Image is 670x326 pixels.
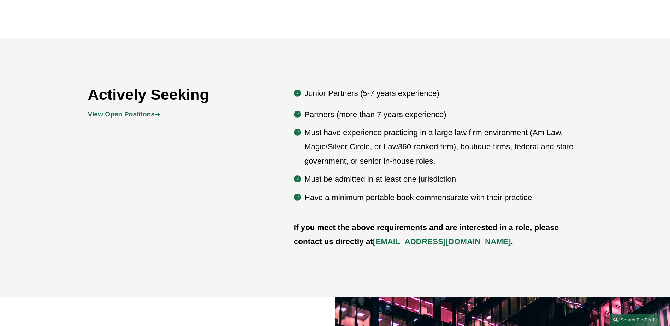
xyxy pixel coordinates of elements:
[88,110,160,118] span: ➔
[88,110,155,118] strong: View Open Positions
[304,191,582,205] p: Have a minimum portable book commensurate with their practice
[294,223,561,246] strong: If you meet the above requirements and are interested in a role, please contact us directly at
[304,108,582,122] p: Partners (more than 7 years experience)
[304,86,582,101] p: Junior Partners (5-7 years experience)
[88,110,160,118] a: View Open Positions➔
[304,172,582,186] p: Must be admitted in at least one jurisdiction
[88,85,253,104] h2: Actively Seeking
[511,237,513,246] strong: .
[609,314,659,326] a: Search this site
[304,126,582,168] p: Must have experience practicing in a large law firm environment (Am Law, Magic/Silver Circle, or ...
[373,237,511,246] a: [EMAIL_ADDRESS][DOMAIN_NAME]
